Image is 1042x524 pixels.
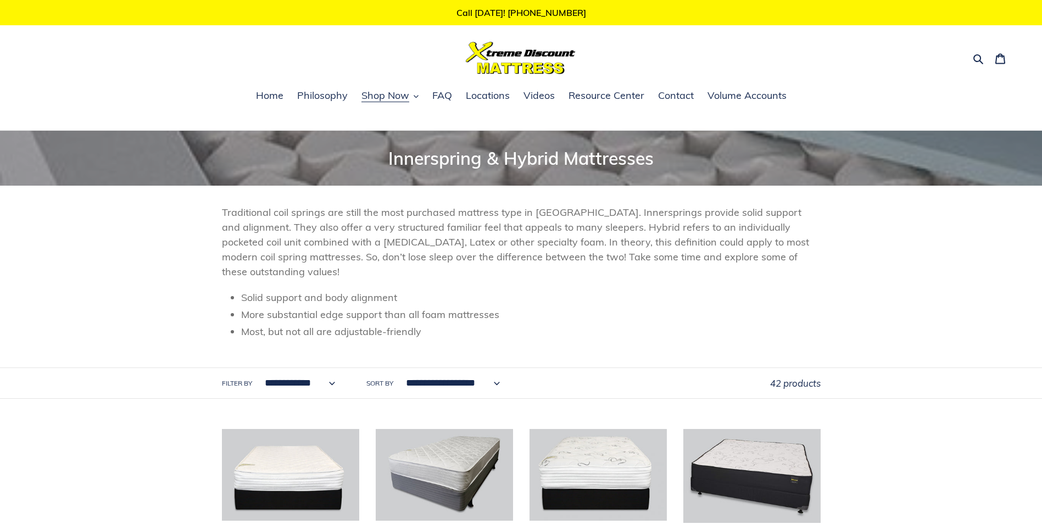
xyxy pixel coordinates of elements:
span: Resource Center [569,89,644,102]
button: Shop Now [356,88,424,104]
span: Videos [523,89,555,102]
span: Home [256,89,283,102]
a: Contact [653,88,699,104]
a: Videos [518,88,560,104]
p: Traditional coil springs are still the most purchased mattress type in [GEOGRAPHIC_DATA]. Innersp... [222,205,821,279]
span: 42 products [770,377,821,389]
span: Philosophy [297,89,348,102]
a: Volume Accounts [702,88,792,104]
img: Xtreme Discount Mattress [466,42,576,74]
a: Philosophy [292,88,353,104]
label: Filter by [222,378,252,388]
li: Most, but not all are adjustable-friendly [241,324,821,339]
label: Sort by [366,378,393,388]
a: Resource Center [563,88,650,104]
span: FAQ [432,89,452,102]
li: Solid support and body alignment [241,290,821,305]
a: Home [250,88,289,104]
span: Volume Accounts [707,89,787,102]
span: Locations [466,89,510,102]
span: Contact [658,89,694,102]
a: Locations [460,88,515,104]
li: More substantial edge support than all foam mattresses [241,307,821,322]
span: Shop Now [361,89,409,102]
span: Innerspring & Hybrid Mattresses [388,147,654,169]
a: FAQ [427,88,458,104]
